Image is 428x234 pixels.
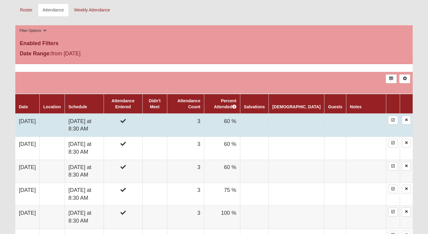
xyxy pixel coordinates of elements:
[167,137,204,160] td: 3
[402,208,411,216] a: Delete
[15,114,40,137] td: [DATE]
[214,98,236,109] a: Percent Attended
[15,137,40,160] td: [DATE]
[167,206,204,229] td: 3
[386,74,397,83] a: Export to Excel
[204,114,240,137] td: 60 %
[38,4,69,16] a: Attendance
[65,183,104,205] td: [DATE] at 8:30 AM
[65,206,104,229] td: [DATE] at 8:30 AM
[402,139,411,147] a: Delete
[402,185,411,193] a: Delete
[399,74,410,83] a: Alt+N
[15,50,148,59] div: from [DATE]
[15,160,40,183] td: [DATE]
[402,116,411,125] a: Delete
[324,94,346,114] th: Guests
[167,183,204,205] td: 3
[350,104,362,109] a: Notes
[20,40,408,47] h4: Enabled Filters
[167,160,204,183] td: 3
[19,104,28,109] a: Date
[69,4,115,16] a: Weekly Attendance
[402,162,411,171] a: Delete
[388,162,398,171] a: Enter Attendance
[68,104,87,109] a: Schedule
[204,206,240,229] td: 100 %
[388,185,398,193] a: Enter Attendance
[388,208,398,216] a: Enter Attendance
[20,50,51,58] label: Date Range:
[111,98,134,109] a: Attendance Entered
[43,104,61,109] a: Location
[240,94,269,114] th: Salvations
[388,139,398,147] a: Enter Attendance
[15,183,40,205] td: [DATE]
[149,98,161,109] a: Didn't Meet
[15,206,40,229] td: [DATE]
[65,160,104,183] td: [DATE] at 8:30 AM
[15,4,37,16] a: Roster
[65,114,104,137] td: [DATE] at 8:30 AM
[178,98,200,109] a: Attendance Count
[204,160,240,183] td: 60 %
[204,137,240,160] td: 60 %
[269,94,324,114] th: [DEMOGRAPHIC_DATA]
[388,116,398,125] a: Enter Attendance
[167,114,204,137] td: 3
[65,137,104,160] td: [DATE] at 8:30 AM
[204,183,240,205] td: 75 %
[18,28,49,34] button: Filter Options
